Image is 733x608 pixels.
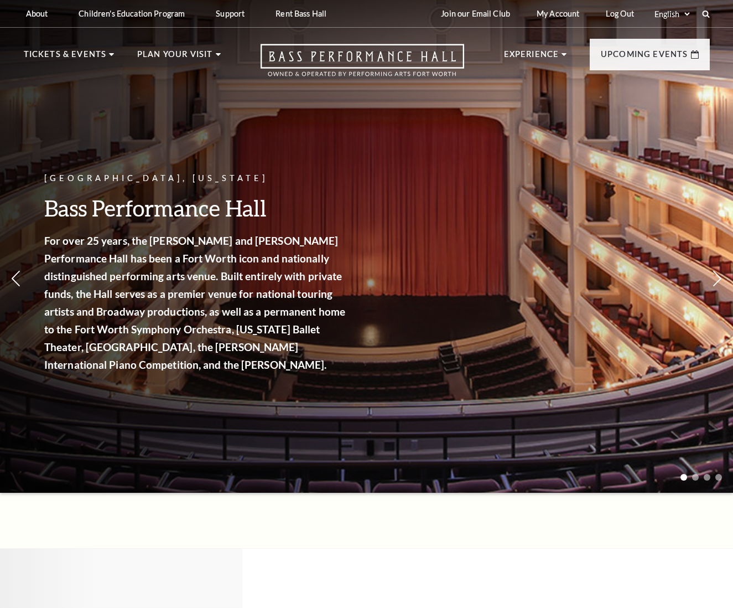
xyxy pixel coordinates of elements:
p: Tickets & Events [24,48,107,68]
p: Support [216,9,245,18]
h3: Bass Performance Hall [44,194,349,222]
p: Rent Bass Hall [275,9,326,18]
p: Children's Education Program [79,9,185,18]
p: [GEOGRAPHIC_DATA], [US_STATE] [44,172,349,186]
p: Plan Your Visit [137,48,213,68]
p: About [26,9,48,18]
p: Upcoming Events [601,48,688,68]
select: Select: [652,9,692,19]
strong: For over 25 years, the [PERSON_NAME] and [PERSON_NAME] Performance Hall has been a Fort Worth ico... [44,234,345,371]
p: Experience [504,48,559,68]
